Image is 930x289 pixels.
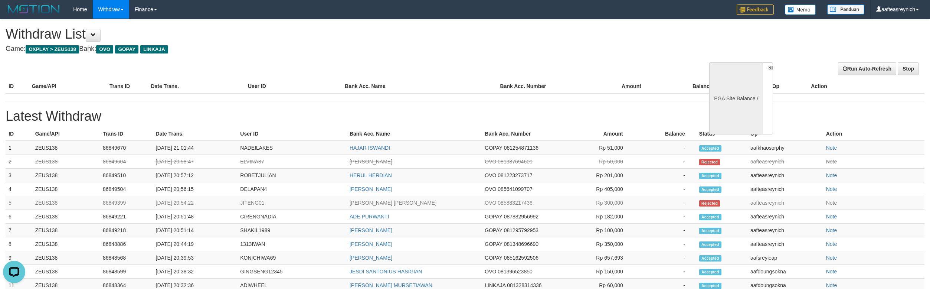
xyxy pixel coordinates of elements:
td: 3 [6,169,32,182]
th: Status [696,127,747,141]
h1: Latest Withdraw [6,109,924,124]
span: OVO [485,200,496,206]
td: Rp 657,693 [561,251,634,265]
td: GINGSENG12345 [237,265,347,279]
span: GOPAY [485,241,502,247]
th: Game/API [32,127,100,141]
td: - [634,251,696,265]
th: Amount [575,79,652,93]
td: [DATE] 21:01:44 [153,141,238,155]
td: 5 [6,196,32,210]
span: Accepted [699,214,721,220]
a: JESDI SANTONIUS HASIGIAN [350,269,422,275]
td: [DATE] 20:38:32 [153,265,238,279]
td: DELAPAN4 [237,182,347,196]
span: OVO [485,159,496,165]
td: [DATE] 20:54:22 [153,196,238,210]
a: Note [826,159,837,165]
td: aafteasreynich [747,182,823,196]
td: aafkhaosorphy [747,141,823,155]
th: User ID [245,79,342,93]
th: Game/API [29,79,107,93]
img: MOTION_logo.png [6,4,62,15]
td: KONICHIWA69 [237,251,347,265]
td: - [634,155,696,169]
td: Rp 350,000 [561,237,634,251]
td: [DATE] 20:57:12 [153,169,238,182]
td: 86848886 [100,237,153,251]
td: Rp 100,000 [561,224,634,237]
td: 7 [6,224,32,237]
td: ZEUS138 [32,182,100,196]
th: Amount [561,127,634,141]
a: [PERSON_NAME] [350,186,392,192]
button: Open LiveChat chat widget [3,3,25,25]
a: [PERSON_NAME] [PERSON_NAME] [350,200,436,206]
td: [DATE] 20:51:48 [153,210,238,224]
td: aafteasreynich [747,196,823,210]
th: ID [6,127,32,141]
td: ZEUS138 [32,210,100,224]
td: aafteasreynich [747,169,823,182]
td: Rp 405,000 [561,182,634,196]
td: ZEUS138 [32,169,100,182]
td: 86848599 [100,265,153,279]
span: OVO [485,269,496,275]
img: panduan.png [827,4,864,14]
img: Feedback.jpg [737,4,774,15]
span: GOPAY [485,227,502,233]
td: aafsreyleap [747,251,823,265]
th: Bank Acc. Number [497,79,575,93]
span: 081396523850 [498,269,532,275]
h1: Withdraw List [6,27,613,42]
a: Note [826,241,837,247]
span: 087882956992 [504,214,538,220]
th: Bank Acc. Name [342,79,497,93]
a: HAJAR ISWANDI [350,145,390,151]
td: 86849218 [100,224,153,237]
th: Action [823,127,924,141]
td: 86849399 [100,196,153,210]
div: PGA Site Balance / [709,62,763,134]
span: Accepted [699,269,721,275]
span: GOPAY [485,145,502,151]
span: LINKAJA [485,282,505,288]
td: [DATE] 20:39:53 [153,251,238,265]
td: - [634,265,696,279]
span: Rejected [699,200,720,207]
th: Balance [634,127,696,141]
td: ZEUS138 [32,251,100,265]
span: GOPAY [485,214,502,220]
td: ZEUS138 [32,224,100,237]
a: [PERSON_NAME] [350,255,392,261]
td: ROBETJULIAN [237,169,347,182]
td: 86849221 [100,210,153,224]
a: [PERSON_NAME] [350,241,392,247]
td: - [634,182,696,196]
td: 4 [6,182,32,196]
th: Date Trans. [148,79,245,93]
td: 9 [6,251,32,265]
span: GOPAY [485,255,502,261]
span: Accepted [699,255,721,262]
span: GOPAY [115,45,138,53]
span: OVO [485,172,496,178]
a: Note [826,186,837,192]
a: ADE PURWANTI [350,214,389,220]
th: ID [6,79,29,93]
td: ZEUS138 [32,141,100,155]
td: aafdoungsokna [747,265,823,279]
span: 085641099707 [498,186,532,192]
th: Bank Acc. Name [347,127,482,141]
th: Date Trans. [153,127,238,141]
td: - [634,210,696,224]
span: Rejected [699,159,720,165]
span: OVO [96,45,113,53]
td: Rp 50,000 [561,155,634,169]
a: Note [826,282,837,288]
a: Run Auto-Refresh [838,62,896,75]
td: ZEUS138 [32,155,100,169]
td: ZEUS138 [32,196,100,210]
td: Rp 300,000 [561,196,634,210]
th: Op [769,79,808,93]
